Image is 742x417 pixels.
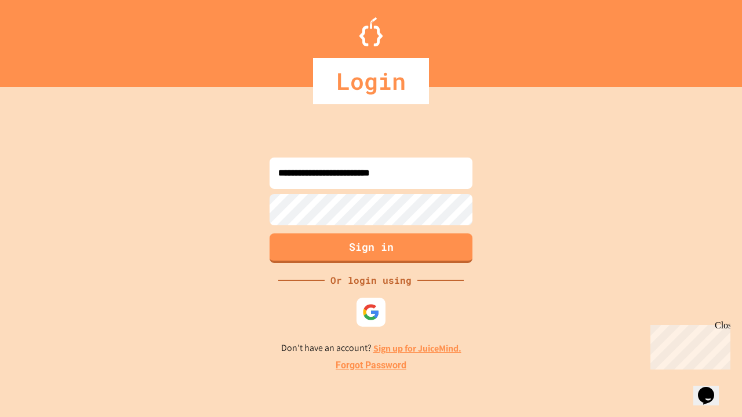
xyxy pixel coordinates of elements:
div: Login [313,58,429,104]
div: Chat with us now!Close [5,5,80,74]
iframe: chat widget [693,371,730,405]
a: Forgot Password [336,359,406,372]
img: Logo.svg [359,17,383,46]
iframe: chat widget [646,320,730,370]
div: Or login using [325,273,417,287]
a: Sign up for JuiceMind. [373,342,461,354]
p: Don't have an account? [281,341,461,356]
button: Sign in [270,233,472,263]
img: google-icon.svg [362,303,380,321]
